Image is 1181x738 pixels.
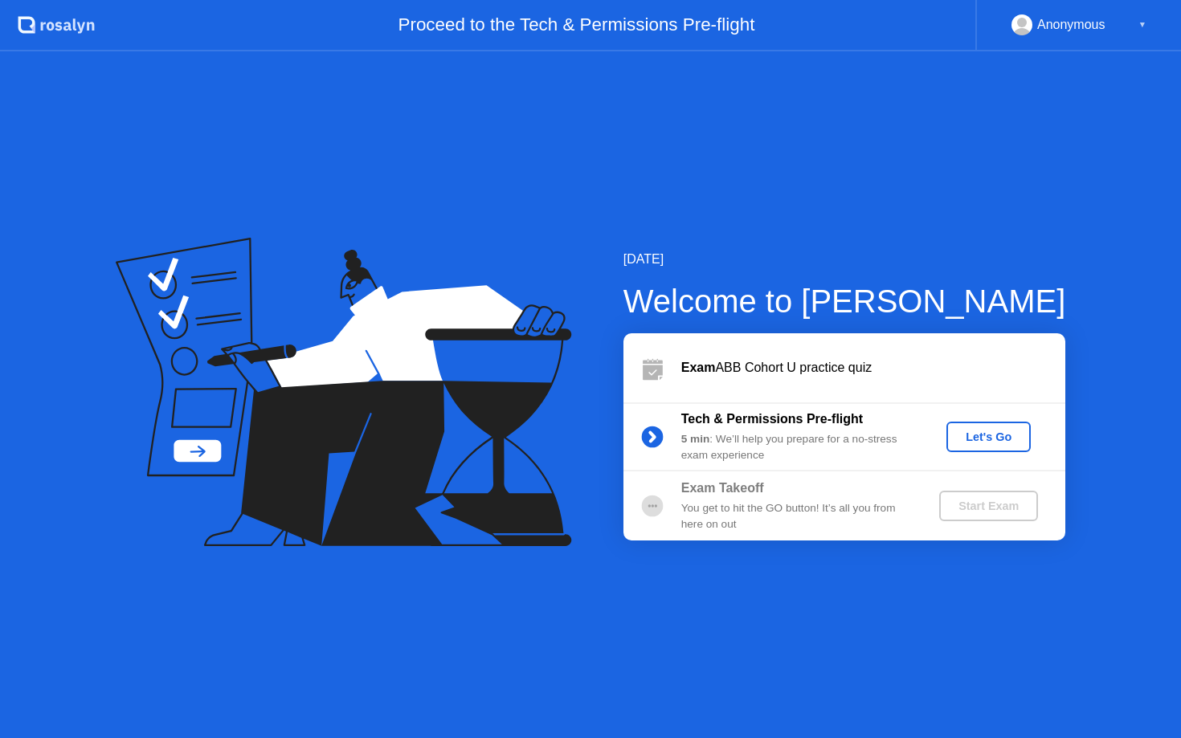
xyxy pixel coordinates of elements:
[1138,14,1146,35] div: ▼
[953,430,1024,443] div: Let's Go
[681,431,913,464] div: : We’ll help you prepare for a no-stress exam experience
[623,277,1066,325] div: Welcome to [PERSON_NAME]
[681,500,913,533] div: You get to hit the GO button! It’s all you from here on out
[946,499,1032,512] div: Start Exam
[623,250,1066,269] div: [DATE]
[946,422,1031,452] button: Let's Go
[939,491,1038,521] button: Start Exam
[681,481,764,495] b: Exam Takeoff
[681,412,863,426] b: Tech & Permissions Pre-flight
[681,358,1065,377] div: ABB Cohort U practice quiz
[681,433,710,445] b: 5 min
[681,361,716,374] b: Exam
[1037,14,1105,35] div: Anonymous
